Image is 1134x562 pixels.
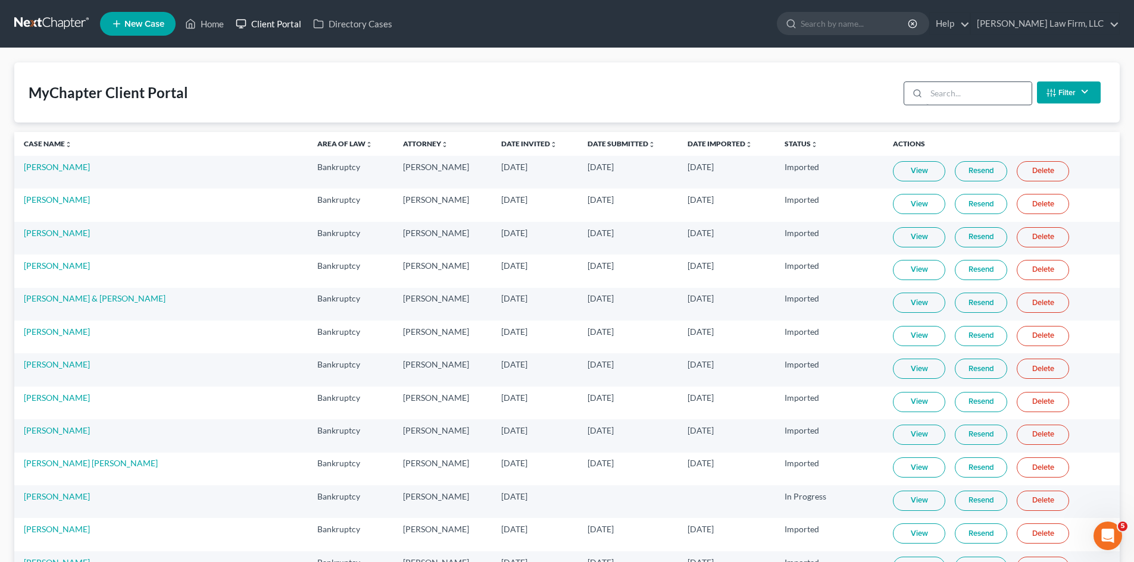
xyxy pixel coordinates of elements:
span: [DATE] [588,458,614,468]
td: Bankruptcy [308,222,393,255]
span: [DATE] [688,458,714,468]
span: [DATE] [688,326,714,337]
a: [PERSON_NAME] [24,194,90,205]
td: [PERSON_NAME] [393,387,492,419]
span: [DATE] [501,194,527,205]
a: Resend [955,326,1007,346]
i: unfold_more [811,141,818,148]
i: unfold_more [745,141,752,148]
td: Bankruptcy [308,419,393,452]
a: Resend [955,457,1007,478]
td: [PERSON_NAME] [393,156,492,189]
a: Delete [1017,491,1069,511]
a: Delete [1017,293,1069,313]
a: Delete [1017,260,1069,280]
span: [DATE] [501,393,527,403]
a: [PERSON_NAME] [24,491,90,501]
i: unfold_more [648,141,655,148]
td: Bankruptcy [308,485,393,518]
td: [PERSON_NAME] [393,419,492,452]
a: Resend [955,523,1007,544]
a: Delete [1017,392,1069,412]
a: View [893,491,945,511]
a: [PERSON_NAME] [24,393,90,403]
div: MyChapter Client Portal [29,83,188,102]
a: Delete [1017,326,1069,346]
span: New Case [124,20,164,29]
a: View [893,523,945,544]
td: Bankruptcy [308,255,393,287]
a: Delete [1017,457,1069,478]
a: Attorneyunfold_more [403,139,448,148]
a: Delete [1017,194,1069,214]
span: [DATE] [588,393,614,403]
iframe: Intercom live chat [1094,522,1122,550]
a: [PERSON_NAME] [24,359,90,369]
span: [DATE] [501,228,527,238]
i: unfold_more [441,141,448,148]
span: [DATE] [688,260,714,271]
span: [DATE] [588,260,614,271]
td: Bankruptcy [308,353,393,386]
a: Date Submittedunfold_more [588,139,655,148]
a: [PERSON_NAME] Law Firm, LLC [971,13,1119,34]
a: Resend [955,194,1007,214]
a: [PERSON_NAME] & [PERSON_NAME] [24,293,165,303]
td: Imported [775,156,883,189]
a: Resend [955,392,1007,412]
a: Case Nameunfold_more [24,139,72,148]
span: [DATE] [501,458,527,468]
a: Delete [1017,425,1069,445]
a: Home [179,13,230,34]
a: View [893,293,945,313]
td: Imported [775,222,883,255]
span: [DATE] [501,491,527,501]
td: Imported [775,189,883,221]
a: [PERSON_NAME] [24,524,90,534]
a: View [893,392,945,412]
a: [PERSON_NAME] [24,162,90,172]
a: [PERSON_NAME] [PERSON_NAME] [24,458,158,468]
i: unfold_more [365,141,373,148]
td: [PERSON_NAME] [393,485,492,518]
td: [PERSON_NAME] [393,255,492,287]
a: Resend [955,260,1007,280]
a: Delete [1017,523,1069,544]
span: [DATE] [588,228,614,238]
span: [DATE] [501,326,527,337]
td: Bankruptcy [308,453,393,485]
a: Resend [955,359,1007,379]
span: [DATE] [588,425,614,435]
span: [DATE] [688,524,714,534]
a: [PERSON_NAME] [24,425,90,435]
a: Area of Lawunfold_more [317,139,373,148]
td: [PERSON_NAME] [393,453,492,485]
input: Search by name... [801,12,910,34]
a: Resend [955,161,1007,181]
td: Imported [775,321,883,353]
a: Resend [955,425,1007,445]
th: Actions [883,132,1120,156]
span: [DATE] [688,359,714,369]
span: [DATE] [501,524,527,534]
input: Search... [926,82,1032,105]
a: Directory Cases [307,13,398,34]
span: [DATE] [588,359,614,369]
a: Client Portal [230,13,307,34]
a: View [893,326,945,346]
a: View [893,161,945,181]
a: [PERSON_NAME] [24,326,90,337]
span: [DATE] [688,425,714,435]
i: unfold_more [550,141,557,148]
td: Imported [775,453,883,485]
span: [DATE] [688,228,714,238]
td: Imported [775,353,883,386]
a: Delete [1017,161,1069,181]
span: [DATE] [588,293,614,303]
a: Delete [1017,359,1069,379]
td: Imported [775,419,883,452]
a: Help [930,13,970,34]
span: [DATE] [501,359,527,369]
td: Imported [775,255,883,287]
td: Bankruptcy [308,288,393,321]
